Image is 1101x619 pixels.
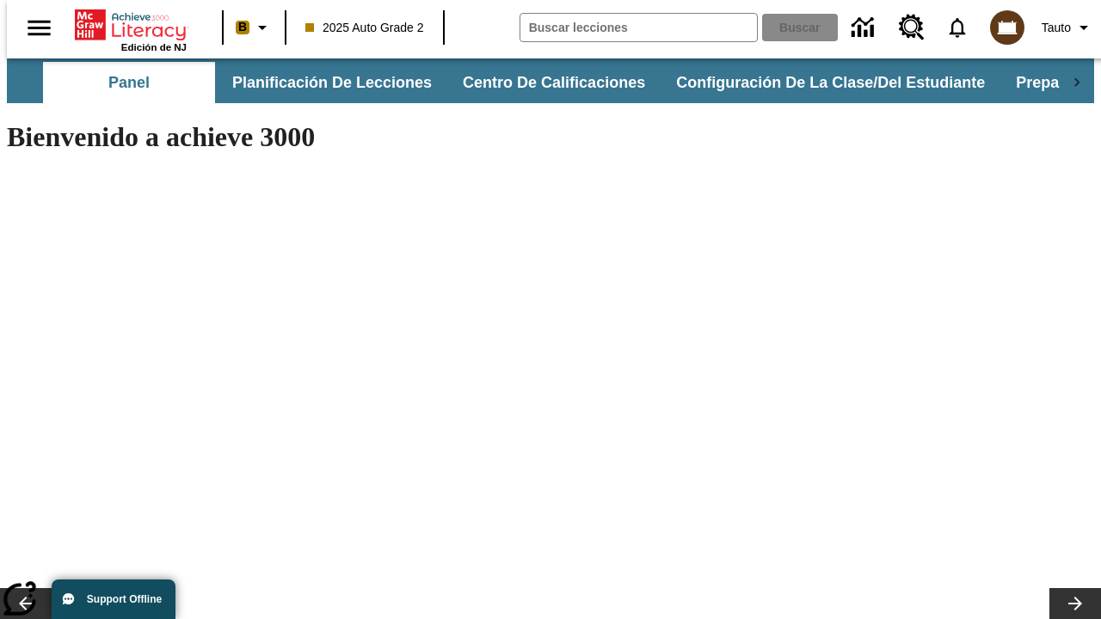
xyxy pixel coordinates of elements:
[520,14,757,41] input: Buscar campo
[305,19,424,37] span: 2025 Auto Grade 2
[7,121,750,153] h1: Bienvenido a achieve 3000
[841,4,889,52] a: Centro de información
[41,62,1060,103] div: Subbarra de navegación
[662,62,999,103] button: Configuración de la clase/del estudiante
[889,4,935,51] a: Centro de recursos, Se abrirá en una pestaña nueva.
[238,16,247,38] span: B
[75,6,187,52] div: Portada
[52,579,175,619] button: Support Offline
[980,5,1035,50] button: Escoja un nuevo avatar
[1049,588,1101,619] button: Carrusel de lecciones, seguir
[229,12,280,43] button: Boost El color de la clase es anaranjado claro. Cambiar el color de la clase.
[87,593,162,605] span: Support Offline
[935,5,980,50] a: Notificaciones
[449,62,659,103] button: Centro de calificaciones
[7,58,1094,103] div: Subbarra de navegación
[7,14,251,29] body: Máximo 600 caracteres
[75,8,187,42] a: Portada
[14,3,65,53] button: Abrir el menú lateral
[990,10,1024,45] img: avatar image
[43,62,215,103] button: Panel
[121,42,187,52] span: Edición de NJ
[1042,19,1071,37] span: Tauto
[1035,12,1101,43] button: Perfil/Configuración
[218,62,446,103] button: Planificación de lecciones
[1060,62,1094,103] div: Pestañas siguientes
